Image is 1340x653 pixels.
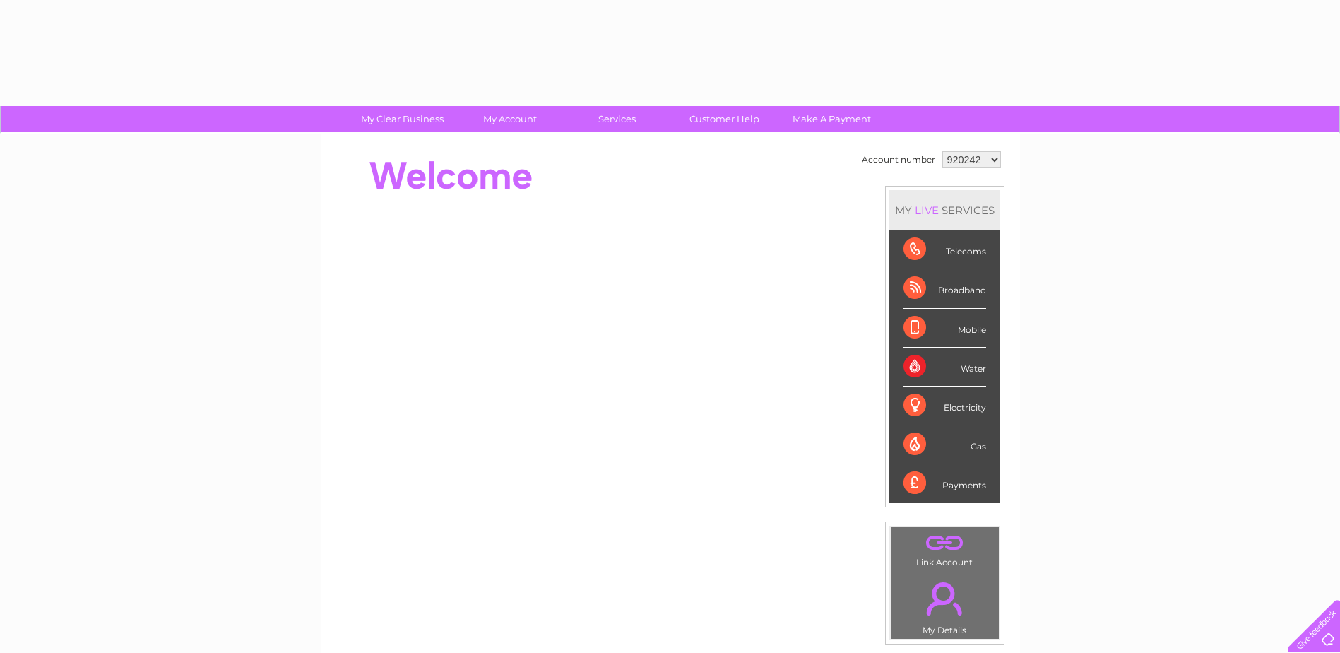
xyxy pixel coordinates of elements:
[903,309,986,348] div: Mobile
[858,148,939,172] td: Account number
[894,574,995,623] a: .
[344,106,461,132] a: My Clear Business
[451,106,568,132] a: My Account
[773,106,890,132] a: Make A Payment
[903,464,986,502] div: Payments
[894,531,995,555] a: .
[666,106,783,132] a: Customer Help
[903,425,986,464] div: Gas
[903,230,986,269] div: Telecoms
[903,387,986,425] div: Electricity
[912,204,942,217] div: LIVE
[903,348,986,387] div: Water
[559,106,675,132] a: Services
[890,570,1000,640] td: My Details
[889,190,1000,230] div: MY SERVICES
[903,269,986,308] div: Broadband
[890,526,1000,571] td: Link Account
